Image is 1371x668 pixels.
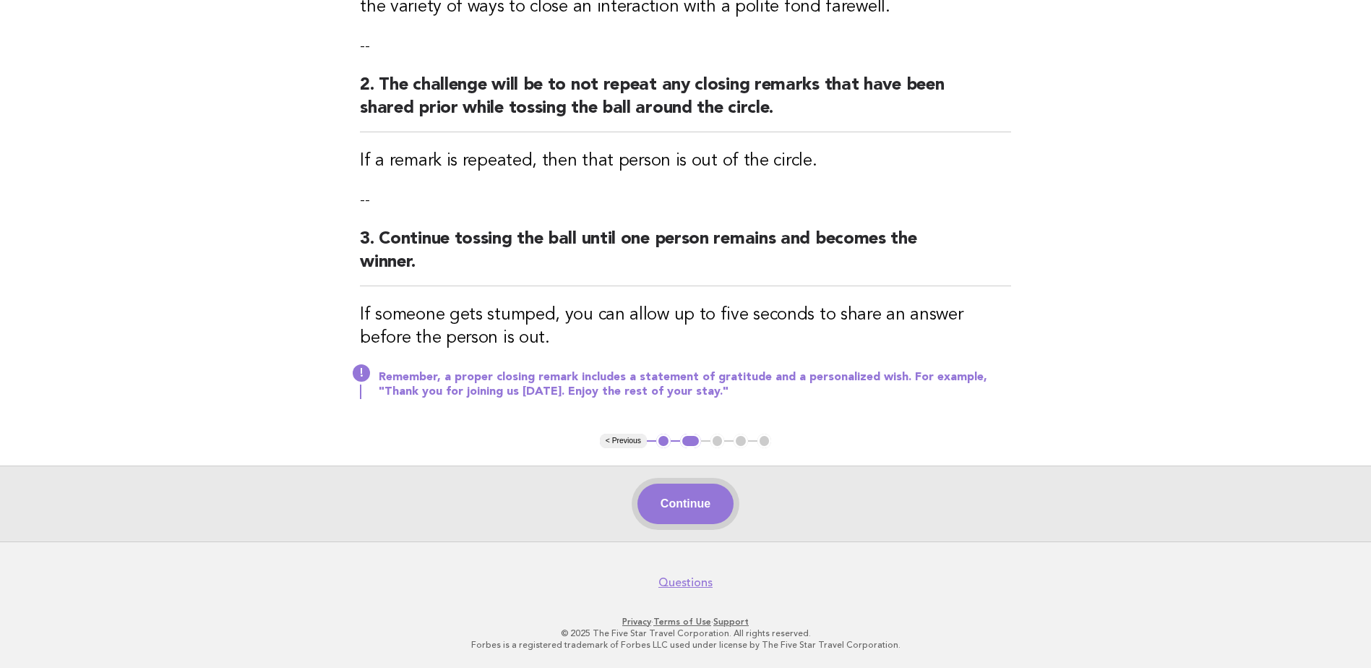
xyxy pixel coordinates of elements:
[656,434,671,448] button: 1
[360,304,1011,350] h3: If someone gets stumped, you can allow up to five seconds to share an answer before the person is...
[244,639,1128,651] p: Forbes is a registered trademark of Forbes LLC used under license by The Five Star Travel Corpora...
[360,36,1011,56] p: --
[360,228,1011,286] h2: 3. Continue tossing the ball until one person remains and becomes the winner.
[379,370,1011,399] p: Remember, a proper closing remark includes a statement of gratitude and a personalized wish. For ...
[637,484,734,524] button: Continue
[244,628,1128,639] p: © 2025 The Five Star Travel Corporation. All rights reserved.
[360,150,1011,173] h3: If a remark is repeated, then that person is out of the circle.
[360,190,1011,210] p: --
[680,434,701,448] button: 2
[360,74,1011,132] h2: 2. The challenge will be to not repeat any closing remarks that have been shared prior while toss...
[244,616,1128,628] p: · ·
[653,617,711,627] a: Terms of Use
[713,617,749,627] a: Support
[658,575,713,590] a: Questions
[622,617,651,627] a: Privacy
[600,434,647,448] button: < Previous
